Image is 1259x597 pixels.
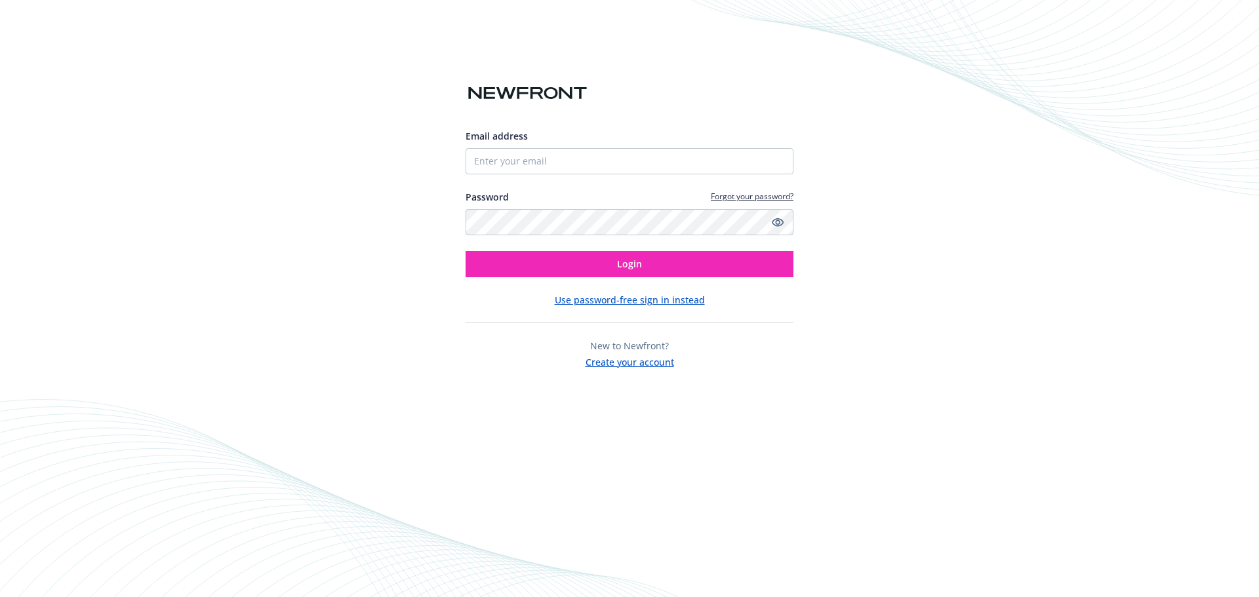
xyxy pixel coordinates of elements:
[466,82,590,105] img: Newfront logo
[711,191,793,202] a: Forgot your password?
[466,251,793,277] button: Login
[770,214,786,230] a: Show password
[555,293,705,307] button: Use password-free sign in instead
[466,209,793,235] input: Enter your password
[617,258,642,270] span: Login
[466,130,528,142] span: Email address
[590,339,669,352] span: New to Newfront?
[466,148,793,174] input: Enter your email
[466,190,509,204] label: Password
[586,353,674,369] button: Create your account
